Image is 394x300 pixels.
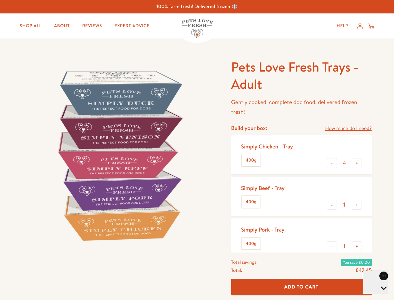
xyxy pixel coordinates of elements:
[325,124,372,133] a: How much do I need?
[352,241,362,251] button: +
[242,238,260,250] label: 400g
[49,20,75,32] a: About
[242,154,260,166] label: 400g
[231,124,267,132] h4: Build your box:
[231,266,242,274] span: Total:
[231,58,372,92] h1: Pets Love Fresh Trays - Adult
[356,267,372,274] span: £42.45
[332,20,353,32] a: Help
[77,20,107,32] a: Reviews
[22,58,216,252] img: Pets Love Fresh Trays - Adult
[352,158,362,168] button: +
[241,143,293,150] div: Simply Chicken - Tray
[109,20,154,32] a: Expert Advice
[341,259,372,266] span: You save £0.00
[231,97,372,117] p: Gently cooked, complete dog food, delivered frozen fresh!
[363,271,388,294] iframe: Gorgias live chat messenger
[284,283,319,290] span: Add To Cart
[241,226,285,233] div: Simply Pork - Tray
[327,241,337,251] button: -
[352,200,362,210] button: +
[182,19,213,38] img: Pets Love Fresh
[241,184,285,192] div: Simply Beef - Tray
[327,200,337,210] button: -
[242,196,260,208] label: 400g
[327,158,337,168] button: -
[15,20,46,32] a: Shop All
[231,279,372,295] button: Add To Cart
[231,258,258,266] span: Total savings:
